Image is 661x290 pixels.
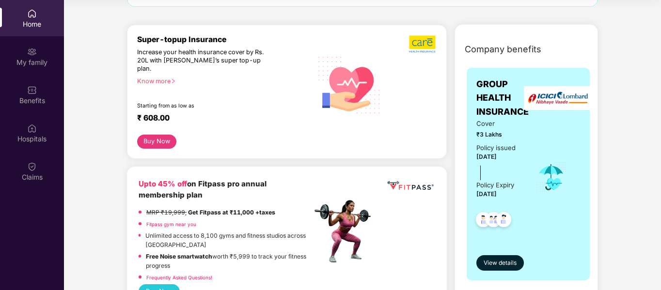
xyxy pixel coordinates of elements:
[146,275,212,280] a: Frequently Asked Questions!
[409,35,437,53] img: b5dec4f62d2307b9de63beb79f102df3.png
[386,178,435,194] img: fppp.png
[139,179,267,200] b: on Fitpass pro annual membership plan
[484,259,517,268] span: View details
[482,209,505,233] img: svg+xml;base64,PHN2ZyB4bWxucz0iaHR0cDovL3d3dy53My5vcmcvMjAwMC9zdmciIHdpZHRoPSI0OC45MTUiIGhlaWdodD...
[27,9,37,18] img: svg+xml;base64,PHN2ZyBpZD0iSG9tZSIgeG1sbnM9Imh0dHA6Ly93d3cudzMub3JnLzIwMDAvc3ZnIiB3aWR0aD0iMjAiIG...
[476,77,529,119] span: GROUP HEALTH INSURANCE
[27,47,37,57] img: svg+xml;base64,PHN2ZyB3aWR0aD0iMjAiIGhlaWdodD0iMjAiIHZpZXdCb3g9IjAgMCAyMCAyMCIgZmlsbD0ibm9uZSIgeG...
[476,119,522,129] span: Cover
[137,135,176,149] button: Buy Now
[465,43,541,56] span: Company benefits
[137,48,270,73] div: Increase your health insurance cover by Rs. 20L with [PERSON_NAME]’s super top-up plan.
[139,179,187,188] b: Upto 45% off
[171,78,176,84] span: right
[146,253,212,260] strong: Free Noise smartwatch
[476,130,522,139] span: ₹3 Lakhs
[146,252,312,270] p: worth ₹5,999 to track your fitness progress
[137,77,306,84] div: Know more
[476,255,524,271] button: View details
[312,46,387,122] img: svg+xml;base64,PHN2ZyB4bWxucz0iaHR0cDovL3d3dy53My5vcmcvMjAwMC9zdmciIHhtbG5zOnhsaW5rPSJodHRwOi8vd3...
[472,209,495,233] img: svg+xml;base64,PHN2ZyB4bWxucz0iaHR0cDovL3d3dy53My5vcmcvMjAwMC9zdmciIHdpZHRoPSI0OC45NDMiIGhlaWdodD...
[137,113,302,125] div: ₹ 608.00
[137,35,312,44] div: Super-topup Insurance
[476,143,516,153] div: Policy issued
[524,86,592,110] img: insurerLogo
[188,209,275,216] strong: Get Fitpass at ₹11,000 +taxes
[476,153,497,160] span: [DATE]
[27,123,37,133] img: svg+xml;base64,PHN2ZyBpZD0iSG9zcGl0YWxzIiB4bWxucz0iaHR0cDovL3d3dy53My5vcmcvMjAwMC9zdmciIHdpZHRoPS...
[312,198,379,265] img: fpp.png
[146,209,187,216] del: MRP ₹19,999,
[27,85,37,95] img: svg+xml;base64,PHN2ZyBpZD0iQmVuZWZpdHMiIHhtbG5zPSJodHRwOi8vd3d3LnczLm9yZy8yMDAwL3N2ZyIgd2lkdGg9Ij...
[137,103,271,109] div: Starting from as low as
[145,231,312,249] p: Unlimited access to 8,100 gyms and fitness studios across [GEOGRAPHIC_DATA]
[535,161,567,193] img: icon
[492,209,516,233] img: svg+xml;base64,PHN2ZyB4bWxucz0iaHR0cDovL3d3dy53My5vcmcvMjAwMC9zdmciIHdpZHRoPSI0OC45NDMiIGhlaWdodD...
[27,162,37,171] img: svg+xml;base64,PHN2ZyBpZD0iQ2xhaW0iIHhtbG5zPSJodHRwOi8vd3d3LnczLm9yZy8yMDAwL3N2ZyIgd2lkdGg9IjIwIi...
[476,190,497,198] span: [DATE]
[146,221,196,227] a: Fitpass gym near you
[476,180,514,190] div: Policy Expiry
